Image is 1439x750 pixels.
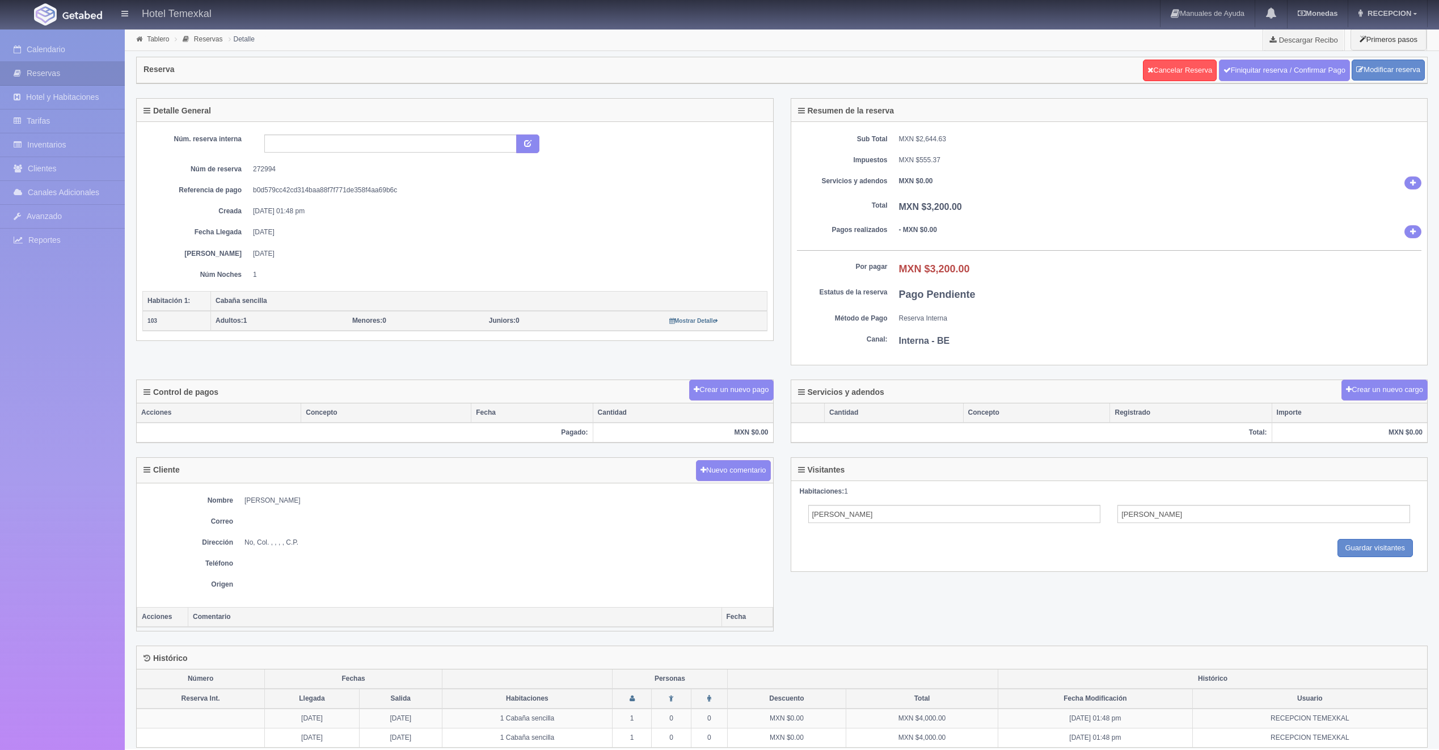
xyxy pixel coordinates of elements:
[151,249,242,259] dt: [PERSON_NAME]
[151,134,242,144] dt: Núm. reserva interna
[1192,728,1427,748] td: RECEPCION TEMEXKAL
[899,226,937,234] b: - MXN $0.00
[253,227,759,237] dd: [DATE]
[800,487,1419,496] div: 1
[689,380,773,401] button: Crear un nuevo pago
[612,728,651,748] td: 1
[963,403,1110,423] th: Concepto
[151,207,242,216] dt: Creada
[359,689,442,709] th: Salida
[800,487,845,495] strong: Habitaciones:
[797,225,888,235] dt: Pagos realizados
[142,580,233,589] dt: Origen
[137,607,188,627] th: Acciones
[808,505,1101,523] input: Nombre del Adulto
[142,517,233,526] dt: Correo
[669,317,719,325] a: Mostrar Detalle
[899,177,933,185] b: MXN $0.00
[1272,403,1427,423] th: Importe
[899,289,976,300] b: Pago Pendiente
[846,709,998,728] td: MXN $4,000.00
[652,728,691,748] td: 0
[998,689,1193,709] th: Fecha Modificación
[797,314,888,323] dt: Método de Pago
[442,728,612,748] td: 1 Cabaña sencilla
[489,317,520,325] span: 0
[669,318,719,324] small: Mostrar Detalle
[825,403,964,423] th: Cantidad
[151,227,242,237] dt: Fecha Llegada
[147,35,169,43] a: Tablero
[998,709,1193,728] td: [DATE] 01:48 pm
[137,423,593,443] th: Pagado:
[265,669,442,689] th: Fechas
[62,11,102,19] img: Getabed
[1219,60,1350,81] a: Finiquitar reserva / Confirmar Pago
[998,728,1193,748] td: [DATE] 01:48 pm
[244,538,767,547] dd: No, Col. , , , , C.P.
[593,403,773,423] th: Cantidad
[798,107,894,115] h4: Resumen de la reserva
[142,559,233,568] dt: Teléfono
[1263,28,1344,51] a: Descargar Recibo
[34,3,57,26] img: Getabed
[899,202,962,212] b: MXN $3,200.00
[798,466,845,474] h4: Visitantes
[188,607,722,627] th: Comentario
[144,466,180,474] h4: Cliente
[489,317,516,325] strong: Juniors:
[1365,9,1411,18] span: RECEPCION
[797,201,888,210] dt: Total
[253,270,759,280] dd: 1
[265,728,359,748] td: [DATE]
[797,155,888,165] dt: Impuestos
[1117,505,1410,523] input: Apellidos del Adulto
[691,728,727,748] td: 0
[253,249,759,259] dd: [DATE]
[265,709,359,728] td: [DATE]
[144,65,175,74] h4: Reserva
[359,728,442,748] td: [DATE]
[727,689,846,709] th: Descuento
[1337,539,1413,558] input: Guardar visitantes
[442,709,612,728] td: 1 Cabaña sencilla
[265,689,359,709] th: Llegada
[899,314,1422,323] dd: Reserva Interna
[359,709,442,728] td: [DATE]
[144,388,218,397] h4: Control de pagos
[899,134,1422,144] dd: MXN $2,644.63
[899,155,1422,165] dd: MXN $555.37
[142,496,233,505] dt: Nombre
[253,207,759,216] dd: [DATE] 01:48 pm
[151,186,242,195] dt: Referencia de pago
[899,263,970,275] b: MXN $3,200.00
[1298,9,1337,18] b: Monedas
[791,423,1272,443] th: Total:
[1352,60,1425,81] a: Modificar reserva
[352,317,386,325] span: 0
[998,669,1427,689] th: Histórico
[691,709,727,728] td: 0
[652,709,691,728] td: 0
[1341,380,1428,401] button: Crear un nuevo cargo
[1351,28,1427,50] button: Primeros pasos
[846,728,998,748] td: MXN $4,000.00
[797,288,888,297] dt: Estatus de la reserva
[194,35,223,43] a: Reservas
[142,538,233,547] dt: Dirección
[244,496,767,505] dd: [PERSON_NAME]
[727,728,846,748] td: MXN $0.00
[352,317,382,325] strong: Menores:
[721,607,773,627] th: Fecha
[253,186,759,195] dd: b0d579cc42cd314baa88f7f771de358f4aa69b6c
[226,33,258,44] li: Detalle
[797,176,888,186] dt: Servicios y adendos
[593,423,773,443] th: MXN $0.00
[147,318,157,324] small: 103
[211,291,767,311] th: Cabaña sencilla
[147,297,190,305] b: Habitación 1:
[798,388,884,397] h4: Servicios y adendos
[142,6,212,20] h4: Hotel Temexkal
[137,403,301,423] th: Acciones
[442,689,612,709] th: Habitaciones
